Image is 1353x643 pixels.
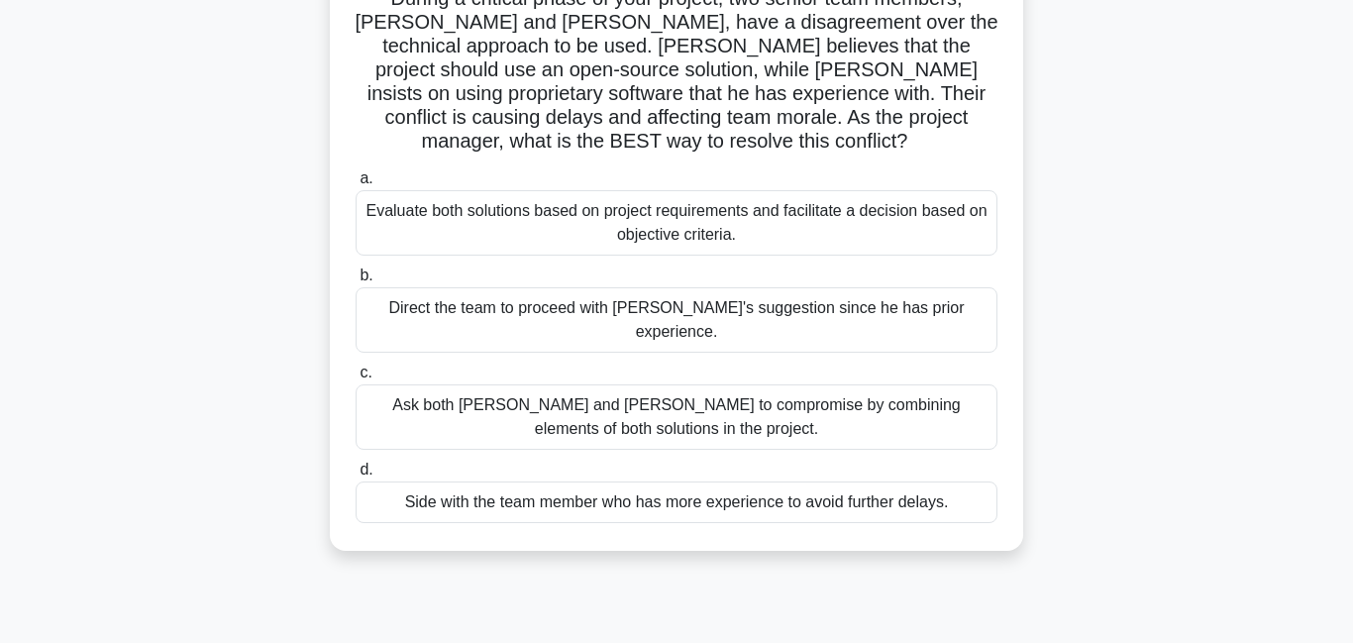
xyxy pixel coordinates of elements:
[360,169,372,186] span: a.
[356,482,997,523] div: Side with the team member who has more experience to avoid further delays.
[360,267,372,283] span: b.
[360,461,372,478] span: d.
[360,364,371,380] span: c.
[356,190,997,256] div: Evaluate both solutions based on project requirements and facilitate a decision based on objectiv...
[356,384,997,450] div: Ask both [PERSON_NAME] and [PERSON_NAME] to compromise by combining elements of both solutions in...
[356,287,997,353] div: Direct the team to proceed with [PERSON_NAME]'s suggestion since he has prior experience.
